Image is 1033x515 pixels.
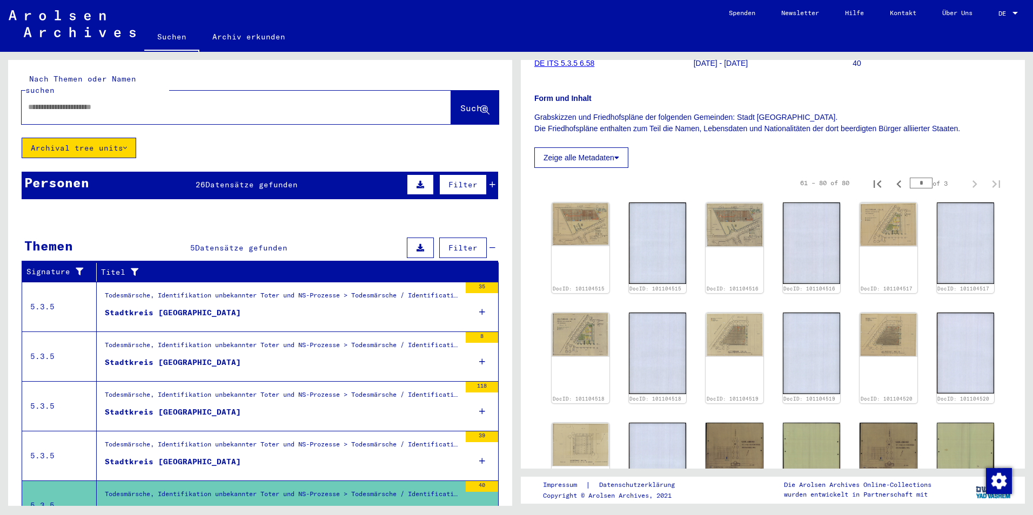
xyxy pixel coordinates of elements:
div: Todesmärsche, Identifikation unbekannter Toter und NS-Prozesse > Todesmärsche / Identification of... [105,489,460,504]
img: Zustimmung ändern [986,468,1012,494]
div: Todesmärsche, Identifikation unbekannter Toter und NS-Prozesse > Todesmärsche / Identification of... [105,340,460,355]
button: First page [867,172,888,194]
a: DocID: 101104520 [937,396,989,402]
a: DocID: 101104518 [553,396,605,402]
p: Copyright © Arolsen Archives, 2021 [543,491,688,500]
img: 001.jpg [860,202,917,247]
a: DocID: 101104516 [783,286,835,292]
p: Grabskizzen und Friedhofspläne der folgenden Gemeinden: Stadt [GEOGRAPHIC_DATA]. Die Friedhofsplä... [534,112,1011,134]
img: 001.jpg [706,202,763,247]
div: of 3 [910,178,964,188]
img: 002.jpg [783,202,841,283]
div: Stadtkreis [GEOGRAPHIC_DATA] [105,307,241,319]
span: Datensätze gefunden [205,180,298,189]
a: DocID: 101104519 [783,396,835,402]
a: DocID: 101104515 [553,286,605,292]
div: Todesmärsche, Identifikation unbekannter Toter und NS-Prozesse > Todesmärsche / Identification of... [105,439,460,455]
img: 001.jpg [706,313,763,356]
button: Archival tree units [22,138,136,158]
button: Last page [985,172,1007,194]
div: Titel [101,263,488,281]
div: Titel [101,267,477,278]
img: 001.jpg [552,313,609,357]
img: 002.jpg [783,423,841,470]
a: Impressum [543,479,586,491]
button: Next page [964,172,985,194]
button: Filter [439,238,487,258]
img: 001.jpg [860,423,917,470]
span: 26 [196,180,205,189]
a: Suchen [144,24,199,52]
p: Die Arolsen Archives Online-Collections [784,480,931,490]
span: DE [998,10,1010,17]
a: DocID: 101104517 [861,286,913,292]
button: Filter [439,174,487,195]
mat-label: Nach Themen oder Namen suchen [25,74,136,95]
span: Filter [448,243,478,253]
div: Stadtkreis [GEOGRAPHIC_DATA] [105,406,241,418]
div: 61 – 80 of 80 [800,178,849,188]
b: Form und Inhalt [534,94,592,103]
img: 002.jpg [629,423,687,504]
a: DE ITS 5.3.5 6.58 [534,59,594,67]
a: DocID: 101104515 [629,286,681,292]
img: 002.jpg [937,313,995,394]
a: Archiv erkunden [199,24,298,50]
img: 002.jpg [937,202,995,284]
button: Previous page [888,172,910,194]
div: Stadtkreis [GEOGRAPHIC_DATA] [105,357,241,368]
img: 001.jpg [706,423,763,470]
a: DocID: 101104518 [629,396,681,402]
img: 002.jpg [937,423,995,470]
img: Arolsen_neg.svg [9,10,136,37]
div: Stadtkreis [GEOGRAPHIC_DATA] [105,456,241,467]
img: 001.jpg [860,313,917,357]
button: Zeige alle Metadaten [534,147,628,168]
p: wurden entwickelt in Partnerschaft mit [784,490,931,499]
a: DocID: 101104519 [707,396,759,402]
div: Personen [24,173,89,192]
img: 001.jpg [552,423,609,466]
p: [DATE] - [DATE] [694,58,853,69]
img: yv_logo.png [974,476,1014,503]
a: DocID: 101104517 [937,286,989,292]
div: | [543,479,688,491]
a: DocID: 101104520 [861,396,913,402]
span: Filter [448,180,478,189]
div: Zustimmung ändern [985,467,1011,493]
div: Todesmärsche, Identifikation unbekannter Toter und NS-Prozesse > Todesmärsche / Identification of... [105,390,460,405]
img: 002.jpg [629,313,687,394]
button: Suche [451,91,499,124]
p: 40 [853,58,1011,69]
span: Suche [460,103,487,113]
img: 001.jpg [552,202,609,246]
div: Todesmärsche, Identifikation unbekannter Toter und NS-Prozesse > Todesmärsche / Identification of... [105,290,460,306]
div: Signature [26,266,88,277]
a: DocID: 101104516 [707,286,759,292]
img: 002.jpg [629,202,687,283]
div: Signature [26,263,99,281]
a: Datenschutzerklärung [591,479,688,491]
img: 002.jpg [783,313,841,394]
